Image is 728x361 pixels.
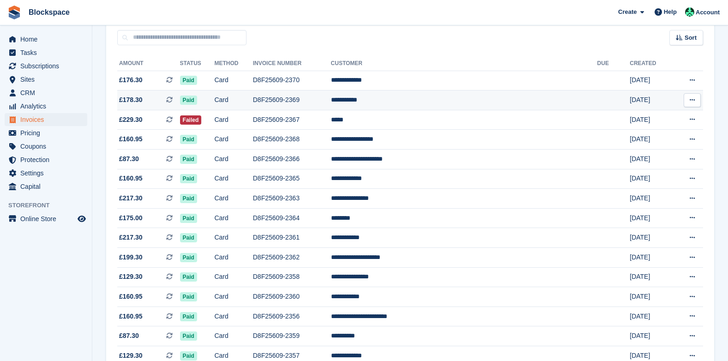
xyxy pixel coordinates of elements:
td: [DATE] [630,248,672,268]
td: Card [214,150,253,169]
span: Invoices [20,113,76,126]
td: D8F25609-2356 [253,307,331,326]
span: £229.30 [119,115,143,125]
td: [DATE] [630,228,672,248]
td: D8F25609-2368 [253,130,331,150]
th: Status [180,56,215,71]
td: D8F25609-2370 [253,71,331,90]
td: D8F25609-2358 [253,267,331,287]
td: [DATE] [630,110,672,130]
td: Card [214,208,253,228]
span: £217.30 [119,233,143,242]
span: Tasks [20,46,76,59]
a: menu [5,73,87,86]
a: Blockspace [25,5,73,20]
span: Paid [180,272,197,282]
td: [DATE] [630,208,672,228]
span: Sort [685,33,697,42]
span: Paid [180,76,197,85]
a: menu [5,140,87,153]
a: menu [5,153,87,166]
th: Created [630,56,672,71]
span: £129.30 [119,272,143,282]
span: Help [664,7,677,17]
a: menu [5,180,87,193]
a: menu [5,86,87,99]
a: menu [5,212,87,225]
span: £160.95 [119,134,143,144]
span: £176.30 [119,75,143,85]
span: £129.30 [119,351,143,361]
td: Card [214,130,253,150]
td: D8F25609-2364 [253,208,331,228]
a: menu [5,60,87,72]
span: Paid [180,331,197,341]
a: menu [5,167,87,180]
td: D8F25609-2363 [253,189,331,209]
td: Card [214,71,253,90]
a: Preview store [76,213,87,224]
span: Sites [20,73,76,86]
td: [DATE] [630,326,672,346]
td: [DATE] [630,189,672,209]
span: Storefront [8,201,92,210]
span: Coupons [20,140,76,153]
span: Settings [20,167,76,180]
span: Account [696,8,720,17]
a: menu [5,33,87,46]
td: Card [214,307,253,326]
span: Failed [180,115,202,125]
span: Paid [180,312,197,321]
span: Paid [180,174,197,183]
a: menu [5,126,87,139]
th: Customer [331,56,597,71]
span: Paid [180,233,197,242]
td: D8F25609-2359 [253,326,331,346]
span: £160.95 [119,292,143,301]
span: CRM [20,86,76,99]
span: Paid [180,253,197,262]
a: menu [5,100,87,113]
td: D8F25609-2360 [253,287,331,307]
td: [DATE] [630,150,672,169]
span: Paid [180,351,197,361]
td: Card [214,228,253,248]
td: D8F25609-2365 [253,169,331,189]
span: Paid [180,214,197,223]
th: Amount [117,56,180,71]
span: Paid [180,96,197,105]
td: Card [214,267,253,287]
td: Card [214,287,253,307]
span: Paid [180,155,197,164]
td: [DATE] [630,71,672,90]
td: D8F25609-2362 [253,248,331,268]
td: Card [214,110,253,130]
span: Analytics [20,100,76,113]
td: D8F25609-2366 [253,150,331,169]
span: Pricing [20,126,76,139]
td: Card [214,326,253,346]
span: Online Store [20,212,76,225]
span: Capital [20,180,76,193]
img: Sharlimar Rupu [685,7,694,17]
span: Paid [180,135,197,144]
th: Invoice Number [253,56,331,71]
td: [DATE] [630,90,672,110]
td: D8F25609-2367 [253,110,331,130]
td: [DATE] [630,130,672,150]
span: Paid [180,292,197,301]
span: £87.30 [119,331,139,341]
td: [DATE] [630,287,672,307]
span: £199.30 [119,253,143,262]
td: Card [214,169,253,189]
span: £175.00 [119,213,143,223]
td: D8F25609-2361 [253,228,331,248]
td: Card [214,90,253,110]
span: £160.95 [119,174,143,183]
span: Paid [180,194,197,203]
span: Protection [20,153,76,166]
a: menu [5,113,87,126]
span: £178.30 [119,95,143,105]
th: Method [214,56,253,71]
td: [DATE] [630,307,672,326]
